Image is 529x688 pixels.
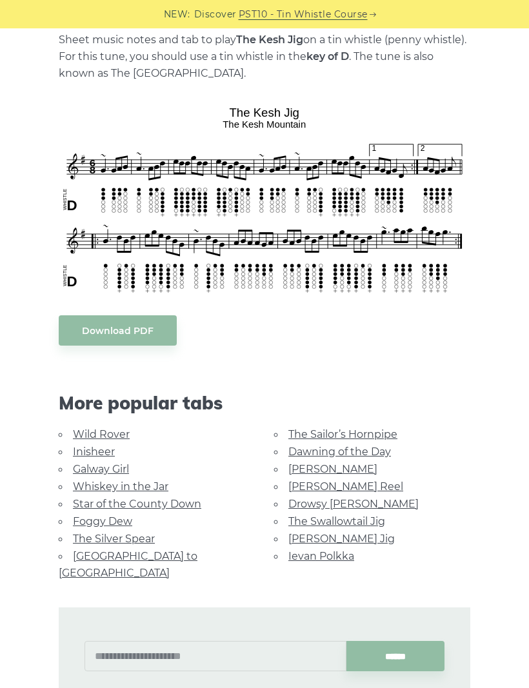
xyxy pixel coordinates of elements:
[73,446,115,458] a: Inisheer
[306,50,349,63] strong: key of D
[73,428,130,440] a: Wild Rover
[59,315,177,346] a: Download PDF
[73,480,168,493] a: Whiskey in the Jar
[288,463,377,475] a: [PERSON_NAME]
[288,550,354,562] a: Ievan Polkka
[239,7,368,22] a: PST10 - Tin Whistle Course
[73,533,155,545] a: The Silver Spear
[59,392,470,414] span: More popular tabs
[59,101,470,296] img: The Kesh Jig Tin Whistle Tabs & Sheet Music
[73,498,201,510] a: Star of the County Down
[73,463,129,475] a: Galway Girl
[288,515,385,527] a: The Swallowtail Jig
[288,533,395,545] a: [PERSON_NAME] Jig
[288,480,403,493] a: [PERSON_NAME] Reel
[194,7,237,22] span: Discover
[59,32,470,82] p: Sheet music notes and tab to play on a tin whistle (penny whistle). For this tune, you should use...
[288,446,391,458] a: Dawning of the Day
[164,7,190,22] span: NEW:
[73,515,132,527] a: Foggy Dew
[59,550,197,579] a: [GEOGRAPHIC_DATA] to [GEOGRAPHIC_DATA]
[288,428,397,440] a: The Sailor’s Hornpipe
[288,498,419,510] a: Drowsy [PERSON_NAME]
[236,34,303,46] strong: The Kesh Jig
